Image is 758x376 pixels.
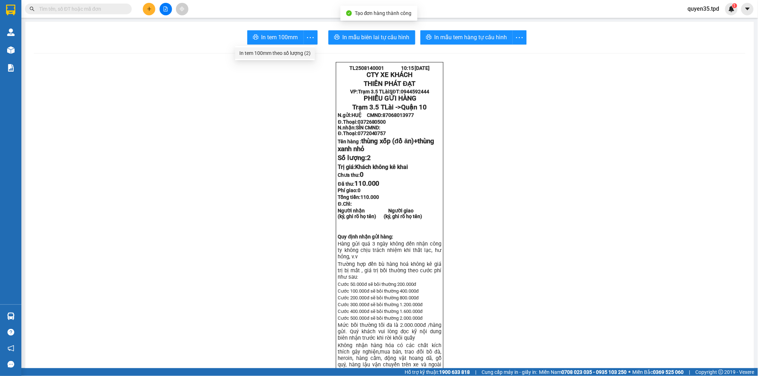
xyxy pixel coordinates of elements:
[338,139,435,152] strong: Tên hàng :
[338,125,381,130] strong: N.nhận:
[7,329,14,336] span: question-circle
[328,30,415,45] button: printerIn mẫu biên lai tự cấu hình
[718,370,723,375] span: copyright
[338,187,361,193] strong: Phí giao:
[364,80,415,88] strong: THIÊN PHÁT ĐẠT
[338,309,423,314] span: Cước 400.000đ sẽ bồi thường 1.600.000đ
[180,6,185,11] span: aim
[7,313,15,320] img: warehouse-icon
[247,30,304,45] button: printerIn tem 100mm
[338,234,394,239] strong: Quy định nhận gửi hàng:
[7,29,15,36] img: warehouse-icon
[513,30,527,45] button: more
[163,6,168,11] span: file-add
[629,371,631,374] span: ⚪️
[426,34,432,41] span: printer
[343,33,410,42] span: In mẫu biên lai tự cấu hình
[338,194,379,200] span: Tổng tiền:
[562,369,627,375] strong: 0708 023 035 - 0935 103 250
[476,368,477,376] span: |
[261,33,298,42] span: In tem 100mm
[147,6,152,11] span: plus
[358,187,361,193] span: 0
[338,213,422,219] strong: (ký, ghi rõ họ tên) (ký, ghi rõ họ tên)
[338,112,414,118] strong: N.gửi:
[349,65,384,71] span: TL2508140001
[338,172,364,178] strong: Chưa thu:
[360,171,364,179] span: 0
[303,30,318,45] button: more
[338,130,386,136] strong: Đ.Thoại:
[653,369,684,375] strong: 0369 525 060
[440,369,470,375] strong: 1900 633 818
[304,33,317,42] span: more
[744,6,751,12] span: caret-down
[383,112,414,118] span: 87068013977
[350,89,429,94] strong: VP: SĐT:
[367,71,412,79] strong: CTY XE KHÁCH
[176,3,188,15] button: aim
[338,208,414,213] strong: Người nhận Người giao
[355,164,408,170] span: Khách không kê khai
[513,33,526,42] span: more
[689,368,690,376] span: |
[358,119,386,125] span: 0372680500
[539,368,627,376] span: Miền Nam
[30,6,35,11] span: search
[338,241,441,260] span: Hàng gửi quá 3 ngày không đến nhận công ty không chịu trách nhiệm khi thất lạc, hư hỏn...
[7,64,15,72] img: solution-icon
[352,103,427,111] span: Trạm 3.5 TLài ->
[253,34,259,41] span: printer
[338,322,441,341] span: Mức bồi thường tối đa là 2.000.000đ /hàng gửi. Quý khách vui lòng đọc kỹ nội dung biên nhận trước...
[338,261,441,280] span: Trường hợp đền bù hàng hoá không kê giá trị bị mất , giá trị bồi thường theo cước phí như sau:
[334,34,340,41] span: printer
[338,119,386,125] strong: Đ.Thoại:
[364,94,416,102] span: PHIẾU GỬI HÀNG
[367,154,371,162] span: 2
[338,282,416,287] span: Cước 50.000đ sẽ bồi thường 200.000đ
[338,201,352,207] span: Đ.Chỉ:
[435,33,507,42] span: In mẫu tem hàng tự cấu hình
[143,3,155,15] button: plus
[741,3,754,15] button: caret-down
[338,164,408,170] span: Trị giá:
[6,5,15,15] img: logo-vxr
[239,49,311,57] div: In tem 100mm theo số lượng (2)
[361,194,379,200] span: 110.000
[682,4,725,13] span: quyen35.tpd
[338,302,423,307] span: Cước 300.000đ sẽ bồi thường 1.200.000đ
[420,30,513,45] button: printerIn mẫu tem hàng tự cấu hình
[482,368,538,376] span: Cung cấp máy in - giấy in:
[728,6,735,12] img: icon-new-feature
[160,3,172,15] button: file-add
[7,46,15,54] img: warehouse-icon
[352,112,414,118] span: HUỆ CMND:
[338,181,380,187] strong: Đã thu:
[354,180,380,187] span: 110.000
[338,288,419,294] span: Cước 100.000đ sẽ bồi thường 400.000đ
[338,315,423,321] span: Cước 500.000đ sẽ bồi thường 2.000.000đ
[355,10,412,16] span: Tạo đơn hàng thành công
[338,154,371,162] span: Số lượng:
[338,295,419,300] span: Cước 200.000đ sẽ bồi thường 800.000đ
[633,368,684,376] span: Miền Bắc
[7,345,14,352] span: notification
[358,89,390,94] span: Trạm 3.5 TLài
[401,103,427,111] span: Quận 10
[346,10,352,16] span: check-circle
[415,65,430,71] span: [DATE]
[39,5,123,13] input: Tìm tên, số ĐT hoặc mã đơn
[356,125,381,130] span: SỈN CMND:
[401,89,429,94] span: 0944592444
[401,65,414,71] span: 10:15
[405,368,470,376] span: Hỗ trợ kỹ thuật:
[733,3,736,8] span: 1
[338,137,435,153] span: thùng xốp (đồ ăn)+thùng xanh nhỏ
[732,3,737,8] sup: 1
[358,130,386,136] span: 0772040757
[7,361,14,368] span: message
